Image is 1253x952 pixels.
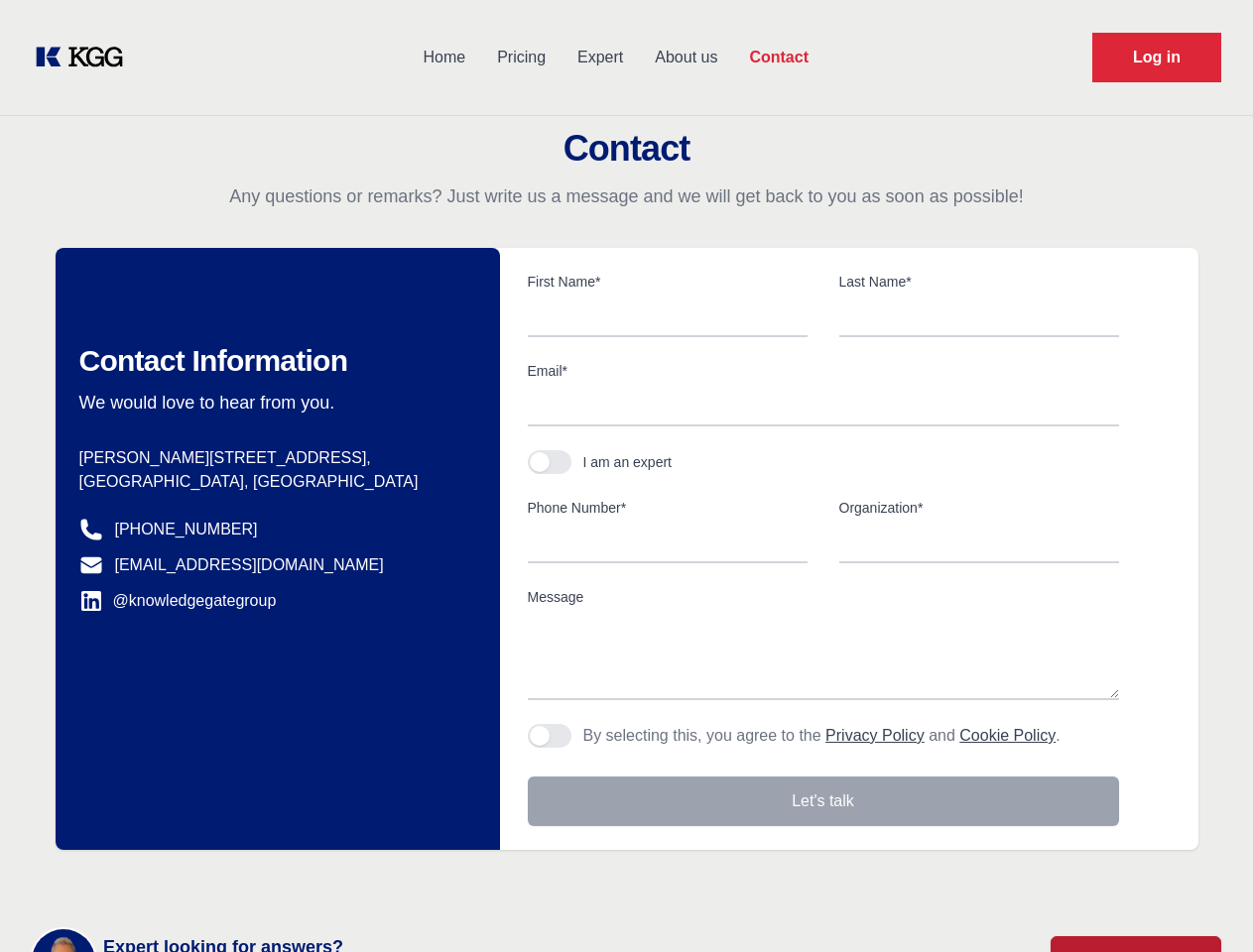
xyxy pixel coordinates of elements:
button: Let's talk [528,776,1119,826]
a: Home [407,32,481,83]
p: [GEOGRAPHIC_DATA], [GEOGRAPHIC_DATA] [79,470,468,494]
a: @knowledgegategroup [79,589,277,613]
p: Any questions or remarks? Just write us a message and we will get back to you as soon as possible! [24,184,1229,208]
label: First Name* [528,272,808,292]
label: Organization* [839,498,1119,518]
label: Email* [528,361,1119,381]
p: By selecting this, you agree to the and . [583,724,1061,748]
a: KOL Knowledge Platform: Talk to Key External Experts (KEE) [32,42,139,73]
a: Request Demo [1092,33,1221,82]
a: [EMAIL_ADDRESS][DOMAIN_NAME] [115,553,384,577]
a: Contact [733,32,824,83]
label: Phone Number* [528,498,808,518]
div: I am an expert [583,452,673,472]
a: [PHONE_NUMBER] [115,518,258,541]
a: Privacy Policy [825,727,925,744]
p: We would love to hear from you. [79,391,468,415]
a: Pricing [481,32,562,83]
iframe: Chat Widget [1154,857,1253,952]
a: About us [639,32,733,83]
label: Message [528,587,1119,607]
a: Expert [562,32,639,83]
a: Cookie Policy [959,727,1056,744]
h2: Contact Information [79,343,468,379]
label: Last Name* [839,272,1119,292]
p: [PERSON_NAME][STREET_ADDRESS], [79,446,468,470]
h2: Contact [24,129,1229,169]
